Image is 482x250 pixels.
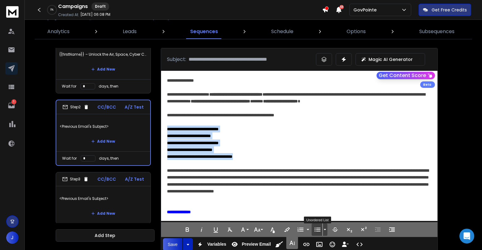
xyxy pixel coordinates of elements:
[459,229,474,244] div: Open Intercom Messenger
[123,28,137,35] p: Leads
[56,229,155,242] button: Add Step
[206,242,228,247] span: Variables
[167,56,186,63] p: Subject:
[305,223,310,236] button: Ordered List
[11,99,16,104] p: 1
[372,223,384,236] button: Decrease Indent (⌘[)
[6,231,19,244] button: J
[181,223,193,236] button: Bold (⌘B)
[377,72,435,79] button: Get Content Score
[356,53,425,66] button: Magic AI Generator
[58,3,88,10] h1: Campaigns
[419,4,471,16] button: Get Free Credits
[347,28,366,35] p: Options
[186,24,222,39] a: Sequences
[62,84,77,89] p: Wait for
[238,223,250,236] button: Font Family
[62,104,89,110] div: Step 2
[6,6,19,18] img: logo
[358,223,369,236] button: Superscript
[125,104,144,110] p: A/Z Test
[86,63,120,75] button: Add New
[267,24,297,39] a: Schedule
[420,81,435,88] div: Beta
[98,176,116,182] p: CC/BCC
[224,223,236,236] button: Clear Formatting
[267,223,279,236] button: Text Color
[386,223,398,236] button: Increase Indent (⌘])
[271,28,293,35] p: Schedule
[99,84,119,89] p: days, then
[210,223,222,236] button: Underline (⌘U)
[47,28,70,35] p: Analytics
[56,172,151,224] li: Step3CC/BCCA/Z Test<Previous Email's Subject>Add New
[416,24,458,39] a: Subsequences
[241,242,272,247] span: Preview Email
[60,118,147,135] p: <Previous Email's Subject>
[62,156,77,161] p: Wait for
[98,104,116,110] p: CC/BCC
[92,2,109,11] div: Draft
[322,223,327,236] button: Unordered List
[353,7,379,13] p: GovPointe
[56,100,151,166] li: Step2CC/BCCA/Z Test<Previous Email's Subject>Add NewWait fordays, then
[432,7,467,13] p: Get Free Credits
[80,12,110,17] p: [DATE] 06:08 PM
[369,56,413,62] p: Magic AI Generator
[86,207,120,220] button: Add New
[304,217,331,223] div: Unordered List
[253,223,264,236] button: Font Size
[196,223,207,236] button: Italic (⌘I)
[190,28,218,35] p: Sequences
[56,28,151,93] li: Step1CC/BCCA/Z Test{{firstName}} – Unlock the Air, Space, Cyber Conference 2025: Your Access to F...
[58,12,79,17] p: Created At:
[60,190,147,207] p: <Previous Email's Subject>
[60,46,147,63] p: {{firstName}} – Unlock the Air, Space, Cyber Conference 2025: Your Access to Federal Contracting ...
[329,223,341,236] button: Strikethrough (⌘S)
[62,176,89,182] div: Step 3
[50,8,53,12] p: 0 %
[419,28,454,35] p: Subsequences
[119,24,140,39] a: Leads
[343,24,369,39] a: Options
[99,156,119,161] p: days, then
[339,5,344,9] span: 50
[343,223,355,236] button: Subscript
[86,135,120,148] button: Add New
[281,223,293,236] button: Background Color
[125,176,144,182] p: A/Z Test
[5,99,18,112] a: 1
[44,24,73,39] a: Analytics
